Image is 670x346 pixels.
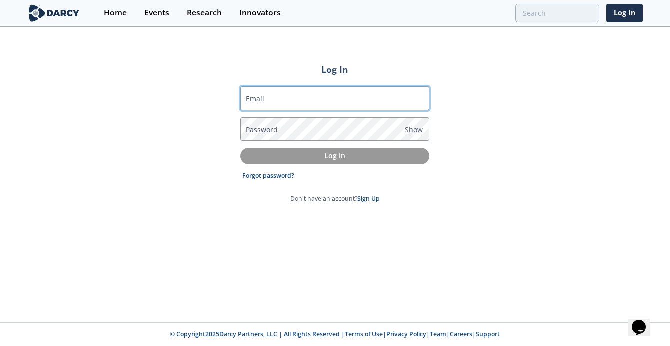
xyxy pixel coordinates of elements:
div: Research [187,9,222,17]
a: Log In [606,4,643,22]
a: Terms of Use [345,330,383,338]
p: Don't have an account? [290,194,380,203]
p: Log In [247,150,422,161]
a: Careers [450,330,472,338]
a: Team [430,330,446,338]
a: Sign Up [357,194,380,203]
a: Forgot password? [242,171,294,180]
div: Events [144,9,169,17]
a: Support [476,330,500,338]
input: Advanced Search [515,4,599,22]
button: Log In [240,148,429,164]
iframe: chat widget [628,306,660,336]
div: Innovators [239,9,281,17]
label: Password [246,124,278,135]
span: Show [405,124,423,135]
div: Home [104,9,127,17]
img: logo-wide.svg [27,4,81,22]
label: Email [246,93,264,104]
p: © Copyright 2025 Darcy Partners, LLC | All Rights Reserved | | | | | [29,330,641,339]
a: Privacy Policy [386,330,426,338]
h2: Log In [240,63,429,76]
